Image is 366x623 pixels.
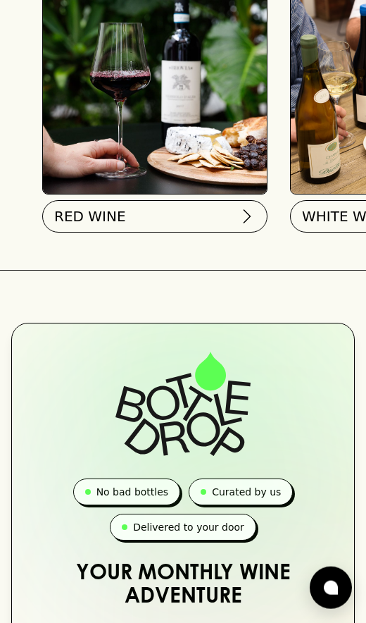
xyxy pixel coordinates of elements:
[324,581,338,595] img: bubble-icon
[29,563,337,610] h2: Your Monthly Wine Adventure
[239,208,255,225] img: chevron-right.svg
[133,520,244,534] span: Delivered to your door
[42,200,267,233] button: RED WINE
[54,206,126,226] span: RED WINE
[115,352,251,456] img: Bottle Drop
